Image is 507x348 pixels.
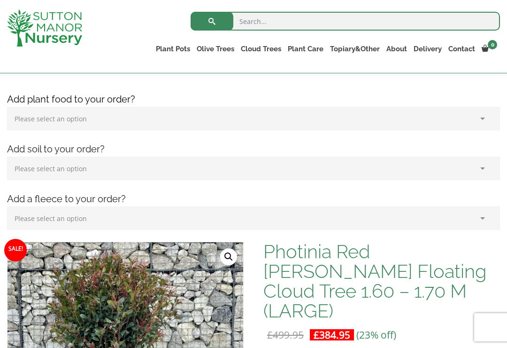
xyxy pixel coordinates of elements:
a: 0 [478,42,500,55]
img: logo [7,9,82,47]
a: View full-screen image gallery [220,248,237,265]
a: Olive Trees [193,42,238,55]
a: Contact [445,42,478,55]
a: Topiary&Other [327,42,383,55]
a: Delivery [410,42,445,55]
span: £ [267,328,273,341]
bdi: 499.95 [267,328,304,341]
span: 0 [488,40,497,49]
h1: Photinia Red [PERSON_NAME] Floating Cloud Tree 1.60 – 1.70 M (LARGE) [263,242,500,321]
span: £ [314,328,319,341]
bdi: 384.95 [314,328,350,341]
a: Plant Pots [153,42,193,55]
a: Cloud Trees [238,42,284,55]
span: (23% off) [356,328,396,341]
span: Sale! [4,239,27,261]
a: Plant Care [284,42,327,55]
input: Search... [191,12,500,31]
a: About [383,42,410,55]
